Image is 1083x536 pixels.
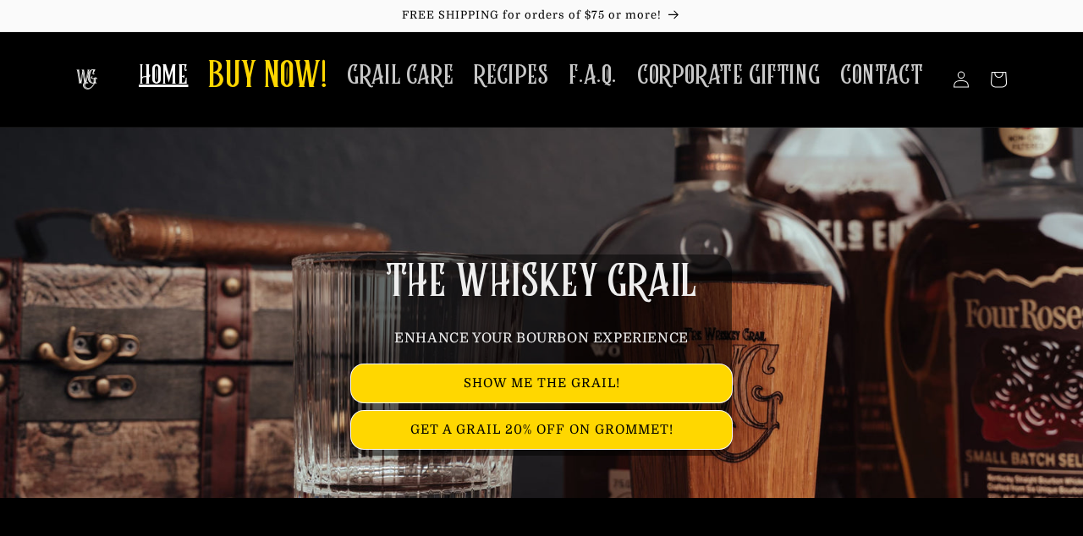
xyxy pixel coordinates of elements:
span: GRAIL CARE [347,59,454,92]
a: BUY NOW! [198,44,337,111]
a: GET A GRAIL 20% OFF ON GROMMET! [351,411,732,449]
a: RECIPES [464,49,558,102]
a: HOME [129,49,198,102]
a: SHOW ME THE GRAIL! [351,364,732,402]
a: CONTACT [830,49,933,102]
span: CORPORATE GIFTING [637,59,820,92]
span: CONTACT [840,59,923,92]
span: BUY NOW! [208,54,327,101]
img: The Whiskey Grail [76,69,97,90]
a: F.A.Q. [558,49,627,102]
a: GRAIL CARE [337,49,464,102]
a: CORPORATE GIFTING [627,49,830,102]
p: FREE SHIPPING for orders of $75 or more! [17,8,1066,23]
span: THE WHISKEY GRAIL [386,260,697,304]
span: HOME [139,59,188,92]
span: RECIPES [474,59,548,92]
span: ENHANCE YOUR BOURBON EXPERIENCE [394,331,689,346]
span: F.A.Q. [569,59,617,92]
